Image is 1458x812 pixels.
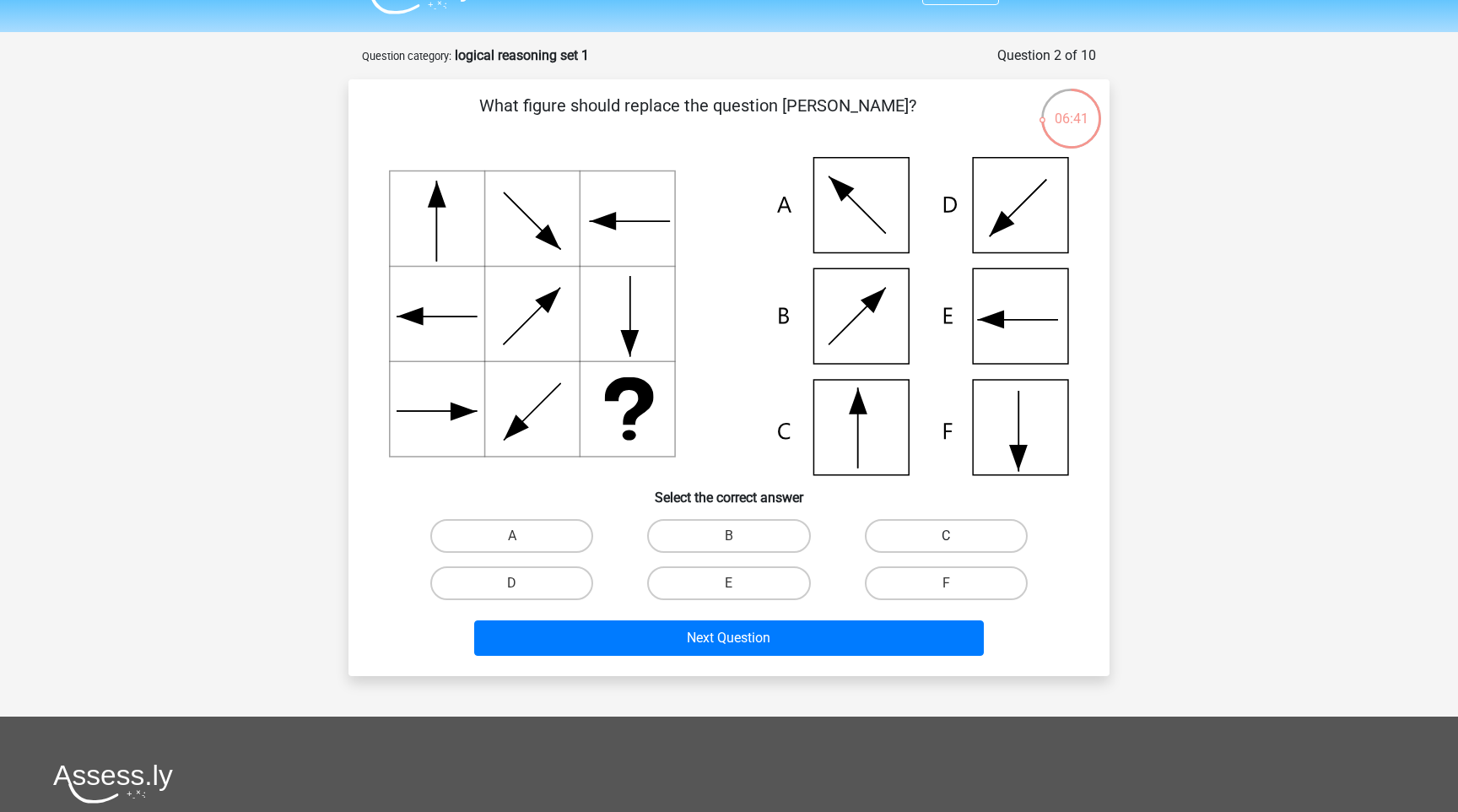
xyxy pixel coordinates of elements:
label: F [865,566,1028,600]
div: 06:41 [1039,87,1103,129]
label: C [865,519,1028,553]
label: B [647,519,810,553]
strong: logical reasoning set 1 [455,47,589,63]
img: Assessly logo [53,764,173,804]
small: Question category: [362,50,451,62]
label: D [430,566,593,600]
h6: Select the correct answer [375,476,1083,506]
div: Question 2 of 10 [997,46,1096,66]
label: A [430,519,593,553]
button: Next Question [474,620,985,656]
p: What figure should replace the question [PERSON_NAME]? [375,93,1019,143]
label: E [647,566,810,600]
